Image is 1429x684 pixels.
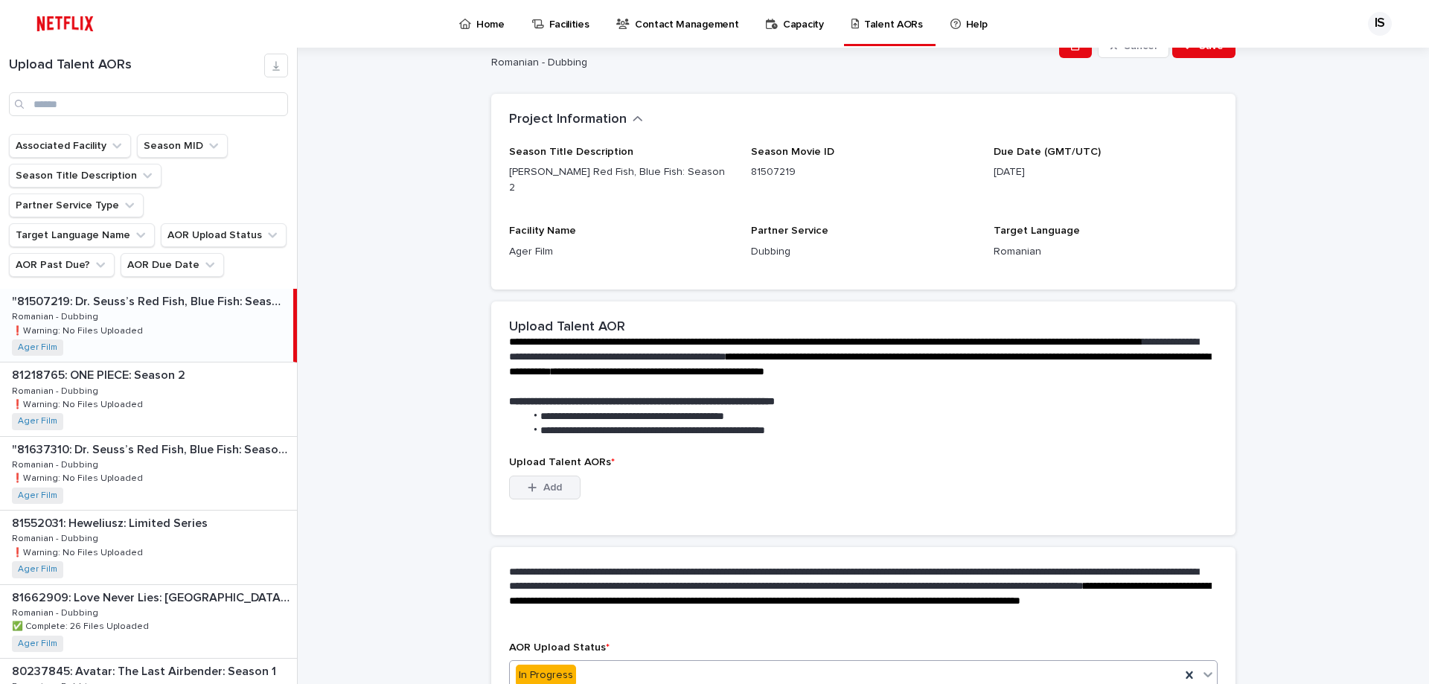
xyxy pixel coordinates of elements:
button: AOR Past Due? [9,253,115,277]
p: ❗️Warning: No Files Uploaded [12,470,146,484]
p: 81662909: Love Never Lies: [GEOGRAPHIC_DATA]: Season 2 [12,588,294,605]
p: ❗️Warning: No Files Uploaded [12,323,146,336]
span: Season Movie ID [751,147,834,157]
span: Facility Name [509,226,576,236]
p: Romanian [994,244,1218,260]
p: Ager Film [509,244,733,260]
span: Upload Talent AORs [509,457,615,467]
p: ❗️Warning: No Files Uploaded [12,397,146,410]
a: Ager Film [18,342,57,353]
a: Ager Film [18,564,57,575]
p: 81552031: Heweliusz: Limited Series [12,514,211,531]
p: Romanian - Dubbing [12,309,101,322]
p: "81637310: Dr. Seuss’s Red Fish, Blue Fish: Season 3" [12,440,294,457]
button: Target Language Name [9,223,155,247]
span: Add [543,482,562,493]
button: Associated Facility [9,134,131,158]
a: Ager Film [18,639,57,649]
button: Season MID [137,134,228,158]
p: Romanian - Dubbing [12,457,101,470]
p: ❗️Warning: No Files Uploaded [12,545,146,558]
p: [DATE] [994,164,1218,180]
span: Partner Service [751,226,828,236]
button: AOR Due Date [121,253,224,277]
p: Romanian - Dubbing [12,605,101,619]
span: Due Date (GMT/UTC) [994,147,1101,157]
p: Romanian - Dubbing [491,57,1047,69]
p: "81507219: Dr. Seuss’s Red Fish, Blue Fish: Season 2" [12,292,290,309]
p: Romanian - Dubbing [12,383,101,397]
p: 81218765: ONE PIECE: Season 2 [12,365,188,383]
a: Ager Film [18,416,57,426]
p: Dubbing [751,244,975,260]
button: Partner Service Type [9,194,144,217]
button: Season Title Description [9,164,162,188]
button: Project Information [509,112,643,128]
p: 81507219 [751,164,975,180]
h2: Project Information [509,112,627,128]
span: Target Language [994,226,1080,236]
div: IS [1368,12,1392,36]
p: Romanian - Dubbing [12,531,101,544]
button: AOR Upload Status [161,223,287,247]
p: 80237845: Avatar: The Last Airbender: Season 1 [12,662,279,679]
h1: Upload Talent AORs [9,57,264,74]
a: Ager Film [18,490,57,501]
h2: Upload Talent AOR [509,319,625,336]
button: Add [509,476,581,499]
span: AOR Upload Status [509,642,610,653]
span: Season Title Description [509,147,633,157]
p: [PERSON_NAME] Red Fish, Blue Fish: Season 2 [509,164,733,196]
input: Search [9,92,288,116]
p: ✅ Complete: 26 Files Uploaded [12,619,152,632]
img: ifQbXi3ZQGMSEF7WDB7W [30,9,100,39]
